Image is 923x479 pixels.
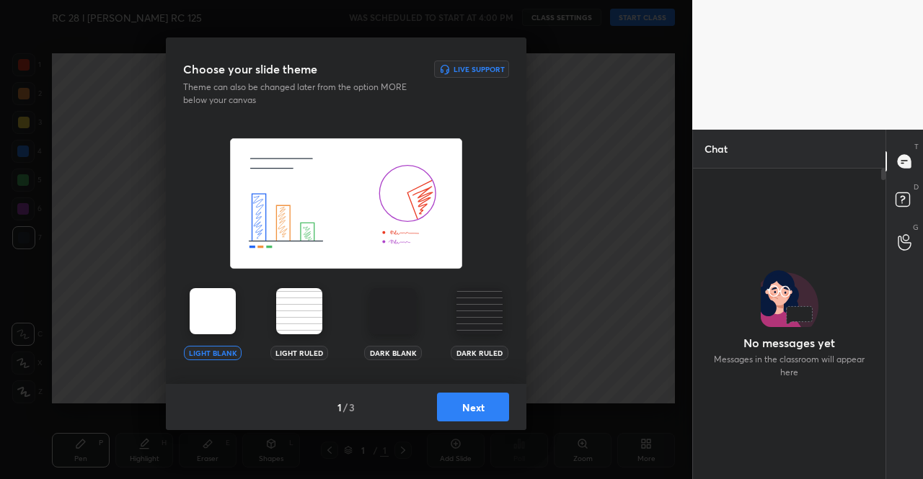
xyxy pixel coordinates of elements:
p: Chat [693,130,739,168]
div: Dark Ruled [451,346,508,360]
div: Light Blank [184,346,242,360]
h4: 3 [349,400,355,415]
img: darkTheme.aa1caeba.svg [370,288,416,334]
img: lightTheme.5bb83c5b.svg [190,288,236,334]
img: lightThemeBanner.de937ee3.svg [230,138,462,269]
img: lightRuledTheme.002cd57a.svg [276,288,322,334]
p: T [914,141,919,152]
p: D [914,182,919,192]
h6: Live Support [454,66,505,73]
button: Next [437,393,509,421]
p: Theme can also be changed later from the option MORE below your canvas [183,81,417,107]
h4: 1 [337,400,342,415]
div: Dark Blank [364,346,422,360]
p: G [913,222,919,233]
h3: Choose your slide theme [183,61,317,78]
div: Light Ruled [270,346,328,360]
h4: / [343,400,348,415]
img: darkRuledTheme.359fb5fd.svg [456,288,503,334]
